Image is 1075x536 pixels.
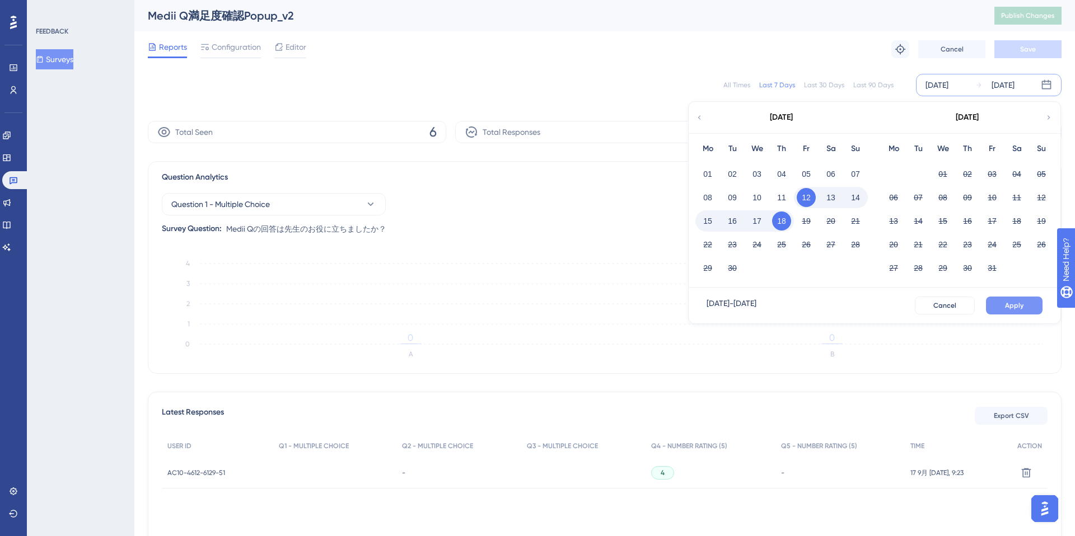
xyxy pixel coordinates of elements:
button: 19 [1032,211,1051,231]
button: 16 [958,211,977,231]
button: 18 [772,211,791,231]
div: Sa [819,142,843,156]
span: Need Help? [26,3,70,16]
tspan: 4 [186,260,190,267]
span: Q5 - NUMBER RATING (5) [781,441,857,450]
button: 14 [846,188,865,207]
button: Question 1 - Multiple Choice [162,193,386,215]
button: 03 [747,164,766,184]
span: Q1 - MULTIPLE CHOICE [279,441,349,450]
button: 20 [821,211,840,231]
span: 6 [429,123,437,141]
div: Last 7 Days [759,81,795,90]
span: Reports [159,40,187,54]
button: 06 [821,164,840,184]
div: [DATE] - [DATE] [707,297,756,314]
button: 09 [958,188,977,207]
div: Tu [720,142,745,156]
button: 11 [1007,188,1026,207]
button: 18 [1007,211,1026,231]
iframe: UserGuiding AI Assistant Launcher [1028,492,1062,525]
tspan: 0 [185,340,190,348]
div: Su [1029,142,1054,156]
div: [DATE] [956,111,979,124]
text: B [830,350,834,358]
button: 13 [821,188,840,207]
button: 15 [933,211,952,231]
span: Q4 - NUMBER RATING (5) [651,441,727,450]
div: Th [955,142,980,156]
span: AC10-4612-6129-51 [167,468,225,477]
button: 22 [698,235,717,254]
button: 26 [1032,235,1051,254]
button: 27 [884,258,903,278]
button: 19 [797,211,816,231]
button: Apply [986,297,1043,314]
button: 12 [797,188,816,207]
button: Cancel [918,40,985,58]
span: USER ID [167,441,191,450]
button: 10 [747,188,766,207]
button: 05 [1032,164,1051,184]
div: Mo [881,142,906,156]
button: 25 [772,235,791,254]
div: We [745,142,769,156]
div: [DATE] [992,78,1015,92]
button: 28 [846,235,865,254]
span: Cancel [933,301,956,310]
button: 12 [1032,188,1051,207]
button: 20 [884,235,903,254]
span: Editor [286,40,306,54]
span: Configuration [212,40,261,54]
span: 17 9月 [DATE], 9:23 [910,468,964,477]
button: Publish Changes [994,7,1062,25]
tspan: 0 [408,332,413,343]
div: FEEDBACK [36,27,68,36]
div: We [931,142,955,156]
div: Su [843,142,868,156]
span: TIME [910,441,924,450]
button: 15 [698,211,717,231]
span: Medii Qの回答は先生のお役に立ちましたか？ [226,222,386,236]
button: Cancel [915,297,975,314]
span: Question Analytics [162,171,228,184]
button: 06 [884,188,903,207]
button: 04 [772,164,791,184]
div: [DATE] [770,111,793,124]
tspan: 0 [829,332,835,343]
button: 13 [884,211,903,231]
button: 07 [846,164,865,184]
span: 4 [661,468,665,477]
button: 30 [723,258,742,278]
button: 23 [723,235,742,254]
span: Cancel [941,45,964,54]
span: - [402,468,405,477]
button: 29 [933,258,952,278]
button: 04 [1007,164,1026,184]
button: 07 [909,188,928,207]
div: Last 90 Days [853,81,894,90]
div: Fr [794,142,819,156]
div: Fr [980,142,1004,156]
button: 11 [772,188,791,207]
button: 23 [958,235,977,254]
span: Apply [1005,301,1023,310]
button: 05 [797,164,816,184]
text: A [409,350,413,358]
div: Th [769,142,794,156]
span: Total Responses [483,125,540,139]
div: [DATE] [926,78,948,92]
button: 22 [933,235,952,254]
span: - [781,468,784,477]
tspan: 1 [188,320,190,328]
div: Sa [1004,142,1029,156]
button: 10 [983,188,1002,207]
button: 08 [698,188,717,207]
span: Publish Changes [1001,11,1055,20]
div: Tu [906,142,931,156]
button: 02 [958,164,977,184]
button: 17 [983,211,1002,231]
tspan: 2 [186,300,190,308]
button: 24 [747,235,766,254]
